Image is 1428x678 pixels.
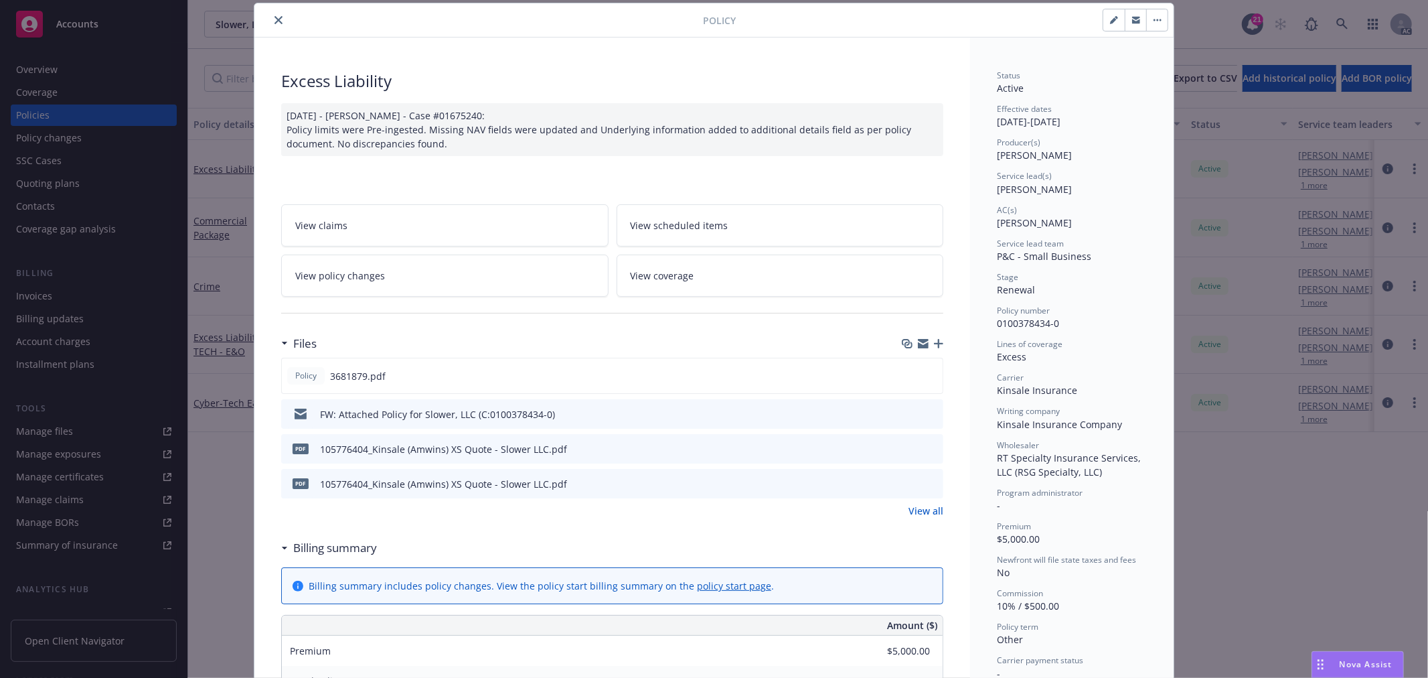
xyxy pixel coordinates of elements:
[908,504,943,518] a: View all
[281,204,609,247] a: View claims
[281,255,609,297] a: View policy changes
[926,442,938,456] button: preview file
[617,255,944,297] a: View coverage
[293,335,317,352] h3: Files
[997,338,1062,350] span: Lines of coverage
[904,442,915,456] button: download file
[293,539,377,557] h3: Billing summary
[926,477,938,491] button: preview file
[703,13,736,27] span: Policy
[997,250,1091,263] span: P&C - Small Business
[887,618,937,632] span: Amount ($)
[320,407,555,421] div: FW: Attached Policy for Slower, LLC (C:0100378434-0)
[997,499,1000,512] span: -
[851,641,938,661] input: 0.00
[904,369,915,383] button: download file
[997,533,1040,545] span: $5,000.00
[631,218,728,232] span: View scheduled items
[997,183,1072,196] span: [PERSON_NAME]
[997,384,1077,397] span: Kinsale Insurance
[925,369,937,383] button: preview file
[997,372,1024,383] span: Carrier
[997,103,1147,129] div: [DATE] - [DATE]
[997,137,1040,148] span: Producer(s)
[997,283,1035,296] span: Renewal
[997,621,1038,632] span: Policy term
[320,477,567,491] div: 105776404_Kinsale (Amwins) XS Quote - Slower LLC.pdf
[617,204,944,247] a: View scheduled items
[997,103,1052,115] span: Effective dates
[320,442,567,456] div: 105776404_Kinsale (Amwins) XS Quote - Slower LLC.pdf
[997,70,1020,81] span: Status
[997,655,1083,666] span: Carrier payment status
[997,554,1136,565] span: Newfront will file state taxes and fees
[631,269,694,283] span: View coverage
[295,269,385,283] span: View policy changes
[997,204,1017,216] span: AC(s)
[1340,659,1393,670] span: Nova Assist
[997,600,1059,612] span: 10% / $500.00
[293,444,309,454] span: pdf
[1312,652,1329,677] div: Drag to move
[330,369,386,383] span: 3681879.pdf
[904,407,915,421] button: download file
[281,335,317,352] div: Files
[270,12,287,28] button: close
[281,539,377,557] div: Billing summary
[997,216,1072,229] span: [PERSON_NAME]
[997,350,1026,363] span: Excess
[997,633,1023,646] span: Other
[290,645,331,657] span: Premium
[997,170,1052,182] span: Service lead(s)
[281,70,943,92] div: Excess Liability
[281,103,943,156] div: [DATE] - [PERSON_NAME] - Case #01675240: Policy limits were Pre-ingested. Missing NAV fields were...
[997,452,1143,478] span: RT Specialty Insurance Services, LLC (RSG Specialty, LLC)
[997,566,1010,579] span: No
[997,439,1039,451] span: Wholesaler
[997,405,1060,417] span: Writing company
[997,418,1122,431] span: Kinsale Insurance Company
[926,407,938,421] button: preview file
[997,487,1083,498] span: Program administrator
[997,317,1059,330] span: 0100378434-0
[997,305,1050,316] span: Policy number
[904,477,915,491] button: download file
[997,149,1072,161] span: [PERSON_NAME]
[697,580,771,592] a: policy start page
[997,521,1031,532] span: Premium
[309,579,774,593] div: Billing summary includes policy changes. View the policy start billing summary on the .
[997,238,1064,249] span: Service lead team
[293,370,319,382] span: Policy
[295,218,347,232] span: View claims
[997,82,1024,94] span: Active
[1312,651,1404,678] button: Nova Assist
[997,271,1018,283] span: Stage
[293,478,309,488] span: pdf
[997,588,1043,599] span: Commission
